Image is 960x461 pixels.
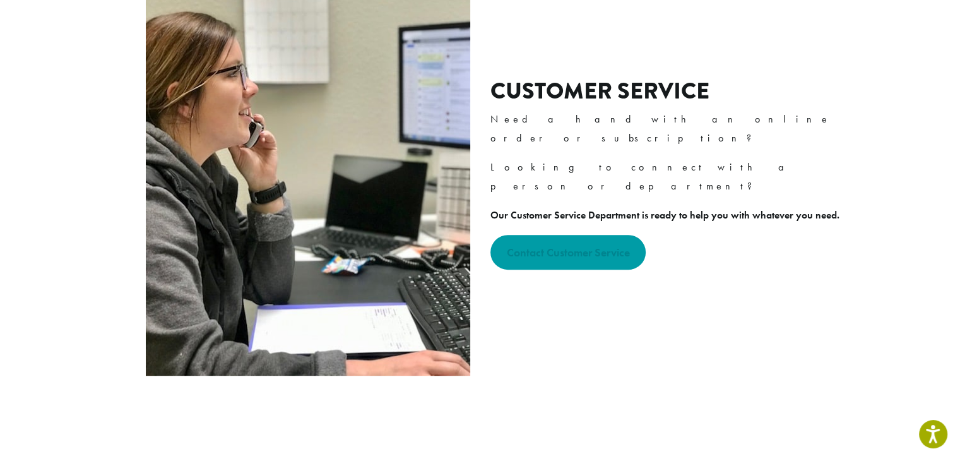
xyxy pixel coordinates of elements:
strong: Contact Customer Service [506,245,629,260]
p: Looking to connect with a person or department? [490,158,850,196]
strong: Our Customer Service Department is ready to help you with whatever you need. [490,208,839,222]
a: Contact Customer Service [490,235,646,270]
p: Need a hand with an online order or subscription? [490,110,850,148]
h2: Customer Service [490,78,850,105]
